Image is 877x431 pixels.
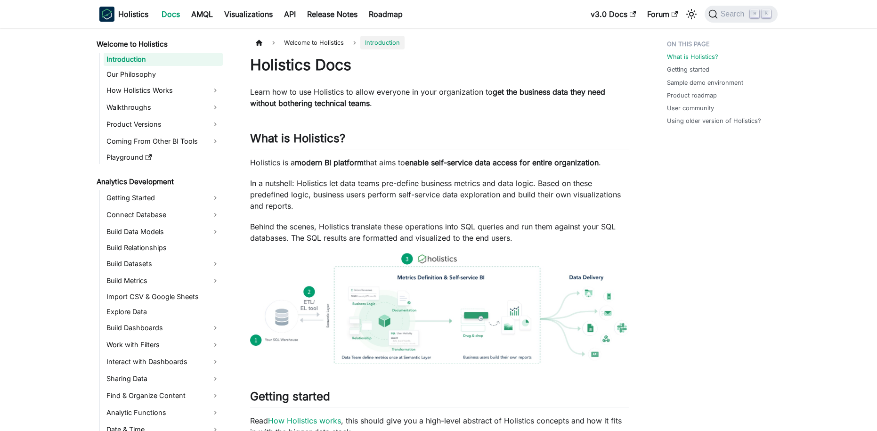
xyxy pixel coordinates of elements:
[363,7,408,22] a: Roadmap
[750,9,759,18] kbd: ⌘
[104,117,223,132] a: Product Versions
[104,190,223,205] a: Getting Started
[250,390,629,407] h2: Getting started
[250,86,629,109] p: Learn how to use Holistics to allow everyone in your organization to .
[156,7,186,22] a: Docs
[642,7,683,22] a: Forum
[250,56,629,74] h1: Holistics Docs
[99,7,114,22] img: Holistics
[104,151,223,164] a: Playground
[295,158,364,167] strong: modern BI platform
[684,7,699,22] button: Switch between dark and light mode (currently light mode)
[250,178,629,211] p: In a nutshell: Holistics let data teams pre-define business metrics and data logic. Based on thes...
[667,65,709,74] a: Getting started
[360,36,405,49] span: Introduction
[250,36,629,49] nav: Breadcrumbs
[219,7,278,22] a: Visualizations
[104,53,223,66] a: Introduction
[104,134,223,149] a: Coming From Other BI Tools
[104,100,223,115] a: Walkthroughs
[90,28,231,431] nav: Docs sidebar
[278,7,301,22] a: API
[104,68,223,81] a: Our Philosophy
[104,224,223,239] a: Build Data Models
[718,10,750,18] span: Search
[104,405,223,420] a: Analytic Functions
[104,337,223,352] a: Work with Filters
[667,78,743,87] a: Sample demo environment
[705,6,778,23] button: Search (Command+K)
[667,52,718,61] a: What is Holistics?
[279,36,349,49] span: Welcome to Holistics
[104,207,223,222] a: Connect Database
[104,256,223,271] a: Build Datasets
[268,416,341,425] a: How Holistics works
[104,388,223,403] a: Find & Organize Content
[104,273,223,288] a: Build Metrics
[94,175,223,188] a: Analytics Development
[104,354,223,369] a: Interact with Dashboards
[104,290,223,303] a: Import CSV & Google Sheets
[104,241,223,254] a: Build Relationships
[250,253,629,364] img: How Holistics fits in your Data Stack
[186,7,219,22] a: AMQL
[118,8,148,20] b: Holistics
[104,320,223,335] a: Build Dashboards
[104,83,223,98] a: How Holistics Works
[104,371,223,386] a: Sharing Data
[762,9,771,18] kbd: K
[250,36,268,49] a: Home page
[667,104,714,113] a: User community
[94,38,223,51] a: Welcome to Holistics
[585,7,642,22] a: v3.0 Docs
[667,116,761,125] a: Using older version of Holistics?
[250,157,629,168] p: Holistics is a that aims to .
[104,305,223,318] a: Explore Data
[405,158,599,167] strong: enable self-service data access for entire organization
[301,7,363,22] a: Release Notes
[667,91,717,100] a: Product roadmap
[99,7,148,22] a: HolisticsHolistics
[250,131,629,149] h2: What is Holistics?
[250,221,629,244] p: Behind the scenes, Holistics translate these operations into SQL queries and run them against you...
